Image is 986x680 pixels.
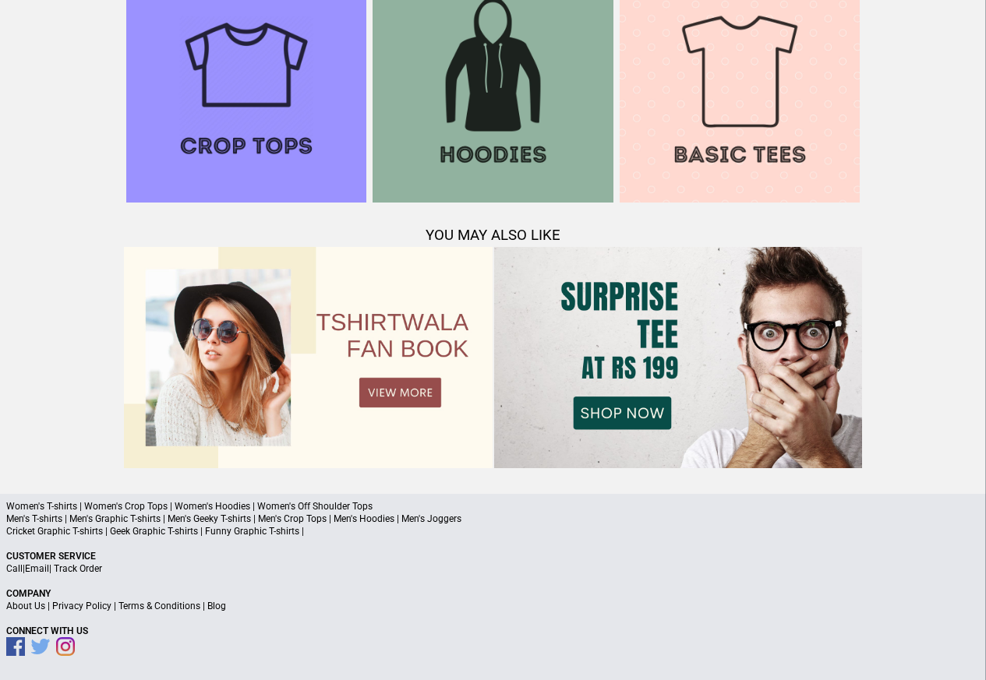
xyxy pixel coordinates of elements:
[6,500,980,513] p: Women's T-shirts | Women's Crop Tops | Women's Hoodies | Women's Off Shoulder Tops
[6,601,45,611] a: About Us
[6,563,23,574] a: Call
[6,513,980,525] p: Men's T-shirts | Men's Graphic T-shirts | Men's Geeky T-shirts | Men's Crop Tops | Men's Hoodies ...
[54,563,102,574] a: Track Order
[6,525,980,537] p: Cricket Graphic T-shirts | Geek Graphic T-shirts | Funny Graphic T-shirts |
[6,625,980,637] p: Connect With Us
[6,587,980,600] p: Company
[52,601,111,611] a: Privacy Policy
[426,227,560,244] span: YOU MAY ALSO LIKE
[6,562,980,575] p: | |
[207,601,226,611] a: Blog
[6,550,980,562] p: Customer Service
[25,563,49,574] a: Email
[6,600,980,612] p: | | |
[118,601,200,611] a: Terms & Conditions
